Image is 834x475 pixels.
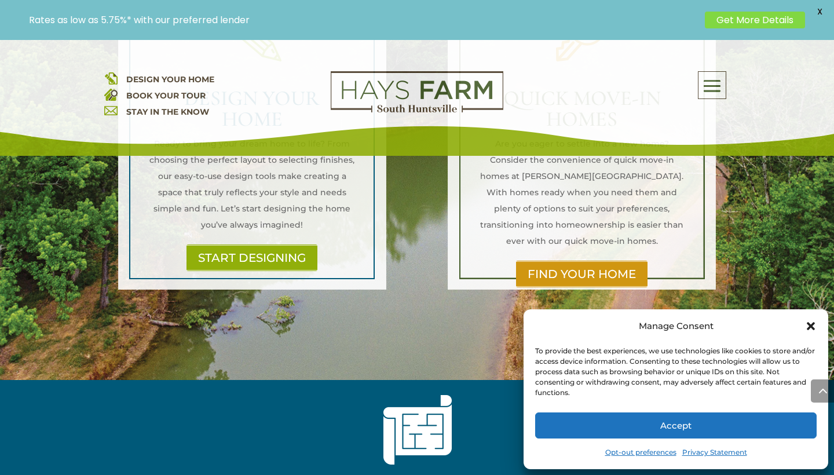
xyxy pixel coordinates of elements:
[104,87,118,101] img: book your home tour
[331,105,503,115] a: hays farm homes huntsville development
[535,412,817,439] button: Accept
[126,74,214,85] a: DESIGN YOUR HOME
[805,320,817,332] div: Close dialog
[478,136,685,249] p: Are you eager to settle into a new home? Consider the convenience of quick move-in homes at [PERS...
[516,261,648,287] a: FIND YOUR HOME
[29,14,699,25] p: Rates as low as 5.75%* with our preferred lender
[186,244,317,271] a: START DESIGNING
[126,107,209,117] a: STAY IN THE KNOW
[383,394,452,465] img: CustomizationIcon
[811,3,828,20] span: X
[535,346,815,398] div: To provide the best experiences, we use technologies like cookies to store and/or access device i...
[705,12,805,28] a: Get More Details
[605,444,676,461] a: Opt-out preferences
[331,71,503,113] img: Logo
[682,444,747,461] a: Privacy Statement
[126,90,206,101] a: BOOK YOUR TOUR
[149,136,356,233] p: Ready to bring your dream home to life? From choosing the perfect layout to selecting finishes, o...
[104,71,118,85] img: design your home
[639,318,714,334] div: Manage Consent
